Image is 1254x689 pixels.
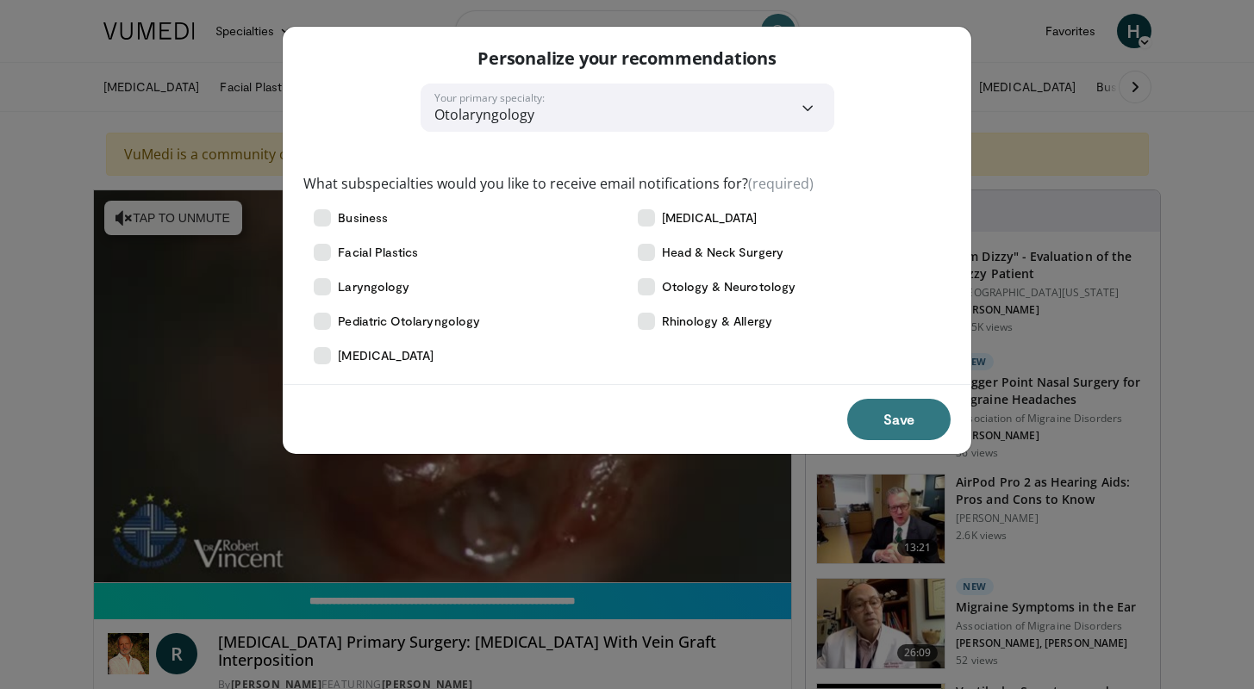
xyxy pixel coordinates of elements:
[303,173,814,194] label: What subspecialties would you like to receive email notifications for?
[748,174,814,193] span: (required)
[338,313,480,330] span: Pediatric Otolaryngology
[338,244,418,261] span: Facial Plastics
[662,244,783,261] span: Head & Neck Surgery
[477,47,777,70] p: Personalize your recommendations
[662,313,772,330] span: Rhinology & Allergy
[338,278,409,295] span: Laryngology
[338,209,388,227] span: Business
[847,399,951,440] button: Save
[338,347,434,364] span: [MEDICAL_DATA]
[662,278,795,295] span: Otology & Neurotology
[662,209,758,227] span: [MEDICAL_DATA]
